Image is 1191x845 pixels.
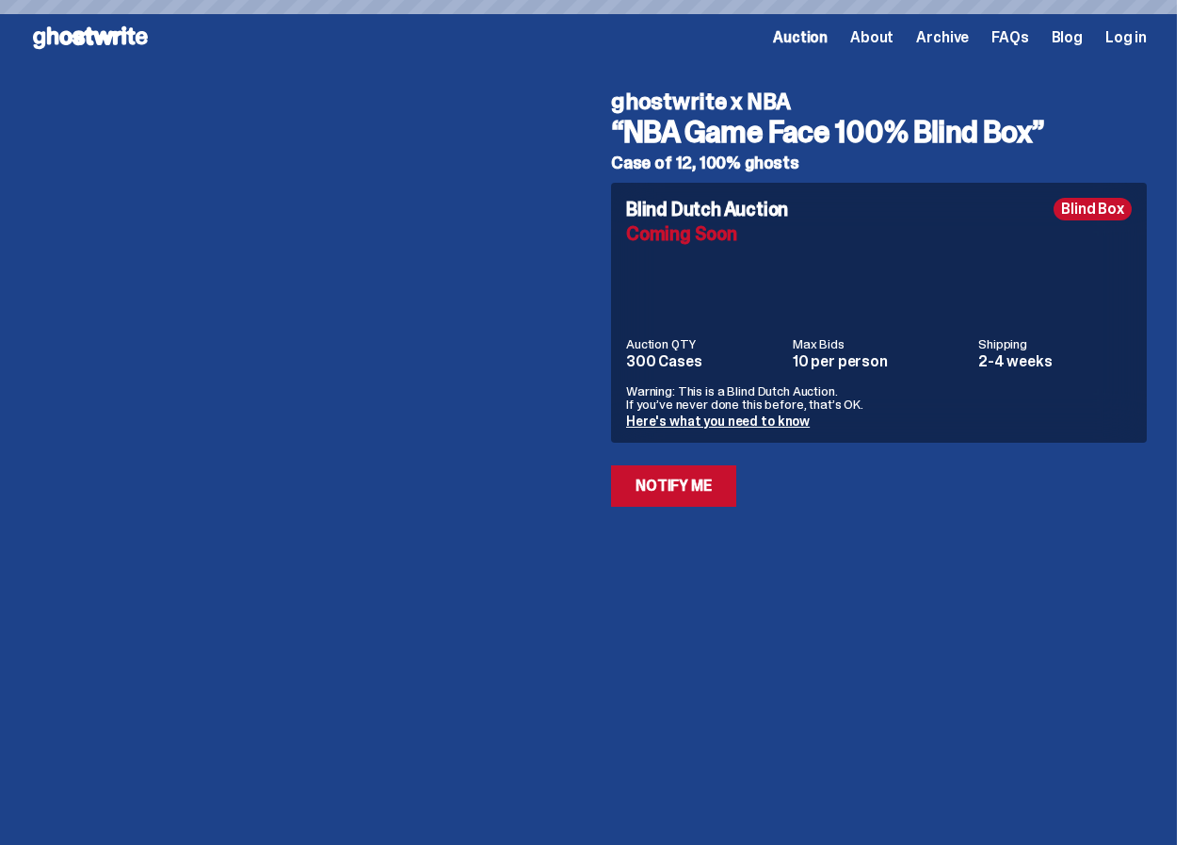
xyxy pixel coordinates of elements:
[978,337,1132,350] dt: Shipping
[850,30,893,45] a: About
[1052,30,1083,45] a: Blog
[991,30,1028,45] a: FAQs
[626,413,810,430] a: Here's what you need to know
[611,465,736,507] a: Notify Me
[773,30,828,45] a: Auction
[978,354,1132,369] dd: 2-4 weeks
[916,30,969,45] a: Archive
[626,337,781,350] dt: Auction QTY
[793,354,967,369] dd: 10 per person
[611,117,1147,147] h3: “NBA Game Face 100% Blind Box”
[611,154,1147,171] h5: Case of 12, 100% ghosts
[626,224,1132,243] div: Coming Soon
[626,384,1132,411] p: Warning: This is a Blind Dutch Auction. If you’ve never done this before, that’s OK.
[1054,198,1132,220] div: Blind Box
[611,90,1147,113] h4: ghostwrite x NBA
[1105,30,1147,45] a: Log in
[793,337,967,350] dt: Max Bids
[626,354,781,369] dd: 300 Cases
[626,200,788,219] h4: Blind Dutch Auction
